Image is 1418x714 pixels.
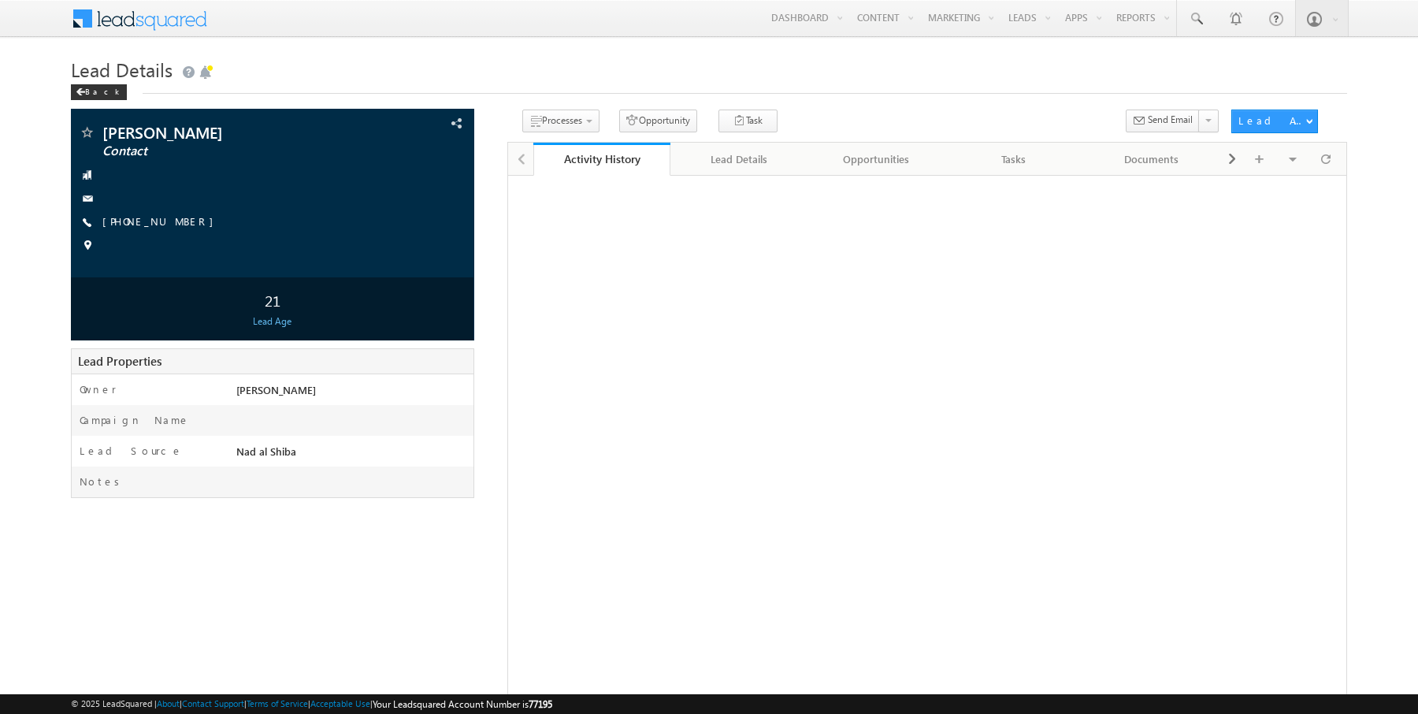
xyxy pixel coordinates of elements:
button: Opportunity [619,110,697,132]
a: Tasks [946,143,1084,176]
a: Opportunities [808,143,946,176]
div: Lead Details [683,150,794,169]
button: Send Email [1126,110,1200,132]
button: Lead Actions [1231,110,1318,133]
div: Documents [1096,150,1207,169]
a: About [157,698,180,708]
button: Processes [522,110,599,132]
div: 21 [75,285,470,314]
label: Campaign Name [80,413,190,427]
a: Terms of Service [247,698,308,708]
a: Activity History [533,143,671,176]
label: Owner [80,382,117,396]
div: Tasks [959,150,1070,169]
a: Documents [1083,143,1221,176]
span: Contact [102,143,354,159]
div: Activity History [545,151,659,166]
a: Lead Details [670,143,808,176]
span: Lead Properties [78,353,161,369]
label: Notes [80,474,125,489]
div: Nad al Shiba [232,444,473,466]
div: Lead Age [75,314,470,329]
div: Lead Actions [1238,113,1305,128]
span: © 2025 LeadSquared | | | | | [71,697,552,712]
span: [PERSON_NAME] [236,383,316,396]
span: [PHONE_NUMBER] [102,214,221,230]
div: Opportunities [821,150,932,169]
span: 77195 [529,698,552,710]
span: Send Email [1148,113,1193,127]
label: Lead Source [80,444,183,458]
a: Back [71,84,135,97]
a: Acceptable Use [310,698,370,708]
div: Back [71,84,127,100]
button: Task [718,110,778,132]
span: Processes [542,114,582,126]
span: Lead Details [71,57,173,82]
a: Contact Support [182,698,244,708]
span: Your Leadsquared Account Number is [373,698,552,710]
span: [PERSON_NAME] [102,125,354,140]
